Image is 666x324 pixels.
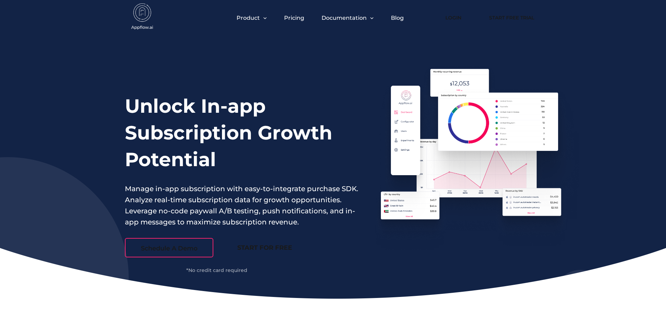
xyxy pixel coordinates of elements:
a: START FOR FREE [220,238,309,257]
h1: Unlock In-app Subscription Growth Potential [125,93,359,173]
span: Product [237,15,260,21]
span: Documentation [322,15,367,21]
button: Documentation [322,15,374,21]
button: Product [237,15,267,21]
a: Login [435,10,472,25]
a: Schedule A Demo [125,238,213,257]
img: appflow.ai-logo [125,3,160,31]
div: *No credit card required [125,268,309,273]
a: Pricing [284,15,304,21]
a: Start Free Trial [482,10,541,25]
a: Blog [391,15,404,21]
p: Manage in-app subscription with easy-to-integrate purchase SDK. Analyze real-time subscription da... [125,183,359,228]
